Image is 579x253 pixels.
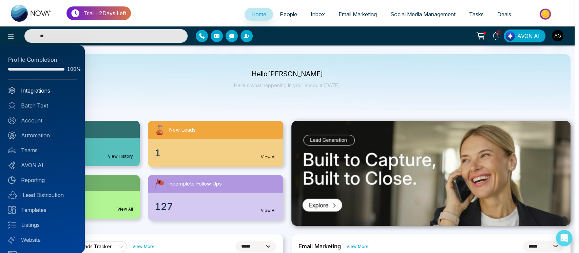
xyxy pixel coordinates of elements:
[8,87,16,94] img: Integrated.svg
[8,236,16,244] img: Website.svg
[556,230,572,246] div: Open Intercom Messenger
[8,131,77,139] a: Automation
[8,116,77,124] a: Account
[8,176,77,184] a: Reporting
[8,146,77,154] a: Teams
[8,221,77,229] a: Listings
[8,206,16,214] img: Templates.svg
[8,161,16,169] img: Avon-AI.svg
[8,191,77,199] a: Lead Distribution
[8,86,77,95] a: Integrations
[8,147,16,154] img: team.svg
[8,176,16,184] img: Reporting.svg
[8,161,77,169] a: AVON AI
[8,191,17,199] img: Lead-dist.svg
[8,102,16,109] img: batch_text_white.png
[8,236,77,244] a: Website
[8,56,77,64] div: Profile Completion
[8,117,16,124] img: Account.svg
[67,67,77,72] span: 100%
[8,101,77,110] a: Batch Text
[8,221,16,229] img: Listings.svg
[8,132,16,139] img: Automation.svg
[8,206,77,214] a: Templates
